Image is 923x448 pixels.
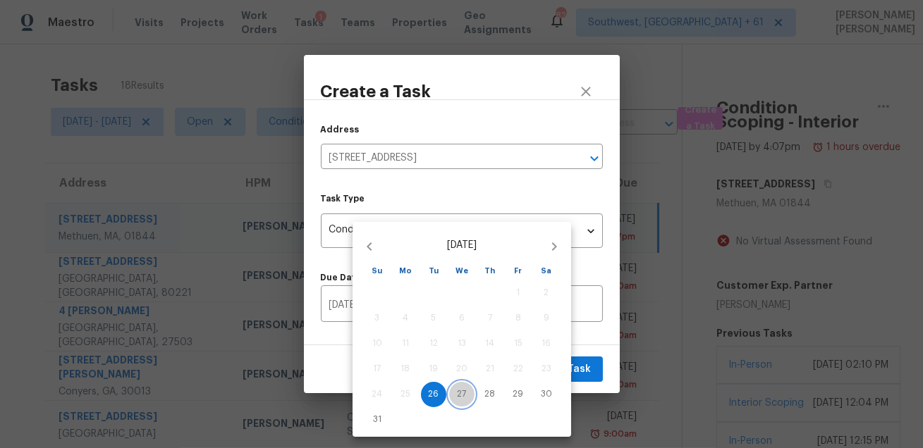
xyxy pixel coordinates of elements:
button: 27 [449,382,475,407]
span: Th [477,265,503,278]
button: 29 [506,382,531,407]
p: 26 [429,388,439,400]
button: 31 [365,407,390,433]
p: 28 [485,388,496,400]
span: Sa [534,265,559,278]
span: We [449,265,475,278]
span: Su [365,265,390,278]
p: 30 [541,388,552,400]
span: Mo [393,265,418,278]
button: 26 [421,382,446,407]
p: 27 [458,388,467,400]
span: Tu [421,265,446,278]
p: 31 [373,413,381,425]
span: Fr [506,265,531,278]
p: [DATE] [386,238,537,253]
button: 28 [477,382,503,407]
button: 30 [534,382,559,407]
p: 29 [513,388,524,400]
